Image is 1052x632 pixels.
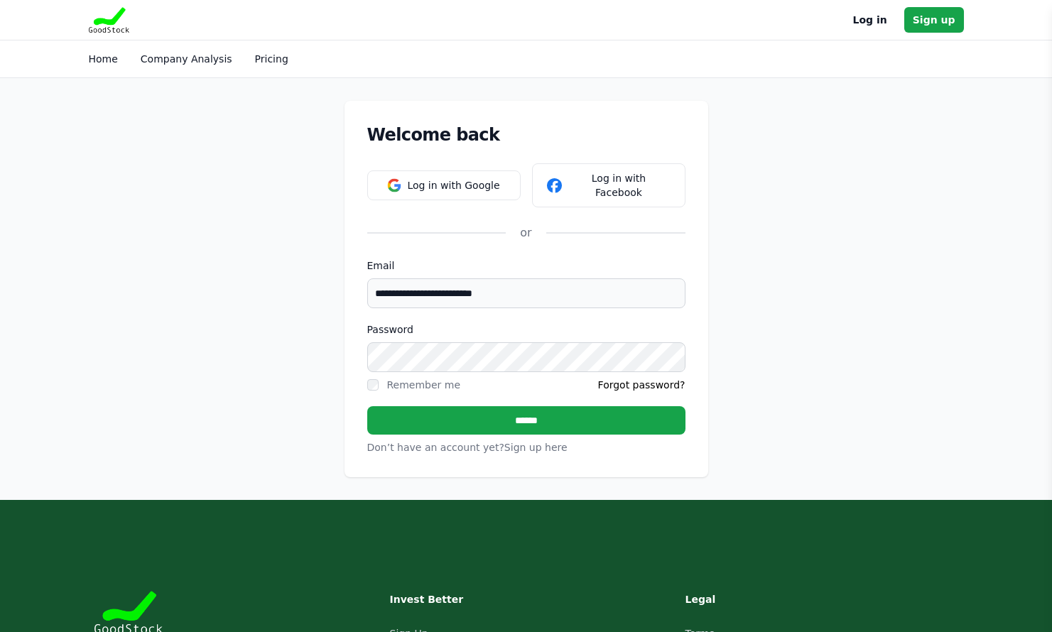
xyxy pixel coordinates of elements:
[685,591,810,608] h3: Legal
[598,378,685,392] a: Forgot password?
[367,440,685,454] p: Don’t have an account yet?
[367,322,685,337] label: Password
[367,170,521,200] button: Log in with Google
[367,258,685,273] label: Email
[904,7,964,33] a: Sign up
[532,163,685,207] button: Log in with Facebook
[390,591,515,608] h3: Invest Better
[255,53,288,65] a: Pricing
[141,53,232,65] a: Company Analysis
[853,11,887,28] a: Log in
[89,7,130,33] img: Goodstock Logo
[89,53,118,65] a: Home
[504,442,568,453] a: Sign up here
[506,224,546,241] div: or
[387,379,461,391] label: Remember me
[367,124,685,146] h1: Welcome back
